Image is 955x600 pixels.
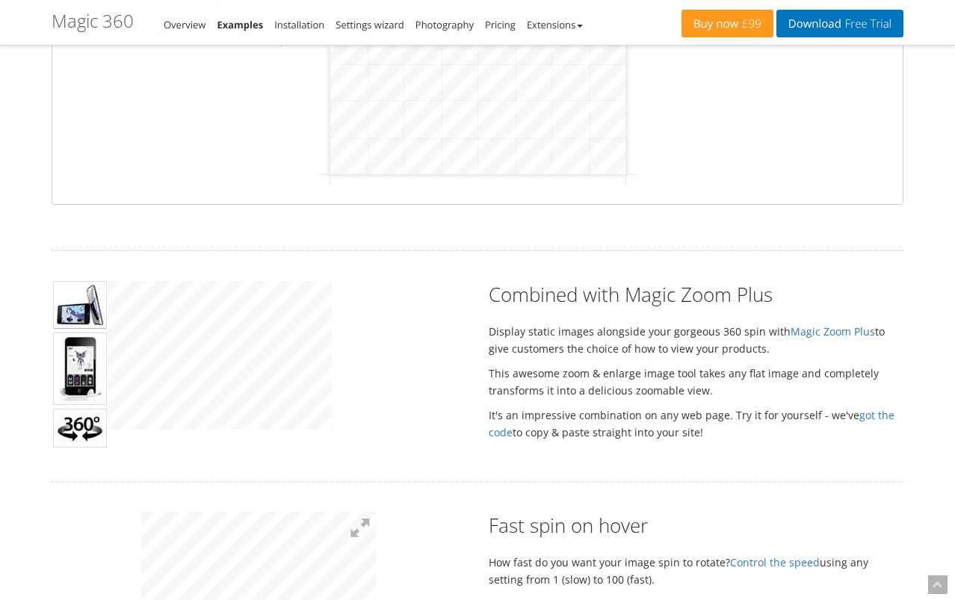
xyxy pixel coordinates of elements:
a: Installation [274,18,324,31]
a: DownloadFree Trial [776,10,903,37]
a: Buy now£99 [682,10,773,37]
p: How fast do you want your image spin to rotate? using any setting from 1 (slow) to 100 (fast). [489,554,903,588]
a: Control the speed [730,555,820,569]
a: Photography [415,18,474,31]
a: Extensions [527,18,583,31]
span: £99 [738,18,761,30]
span: Free Trial [841,18,891,30]
p: It's an impressive combination on any web page. Try it for yourself - we've to copy & paste strai... [489,406,903,441]
h1: Magic 360 [52,11,134,31]
a: Examples [217,18,263,31]
a: Magic Zoom Plus [791,324,875,338]
p: This awesome zoom & enlarge image tool takes any flat image and completely transforms it into a d... [489,365,903,399]
p: Display static images alongside your gorgeous 360 spin with to give customers the choice of how t... [489,323,903,357]
a: Overview [164,18,205,31]
a: Pricing [485,18,516,31]
a: Settings wizard [336,18,404,31]
h2: Combined with Magic Zoom Plus [489,281,903,308]
h2: Fast spin on hover [489,512,903,539]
